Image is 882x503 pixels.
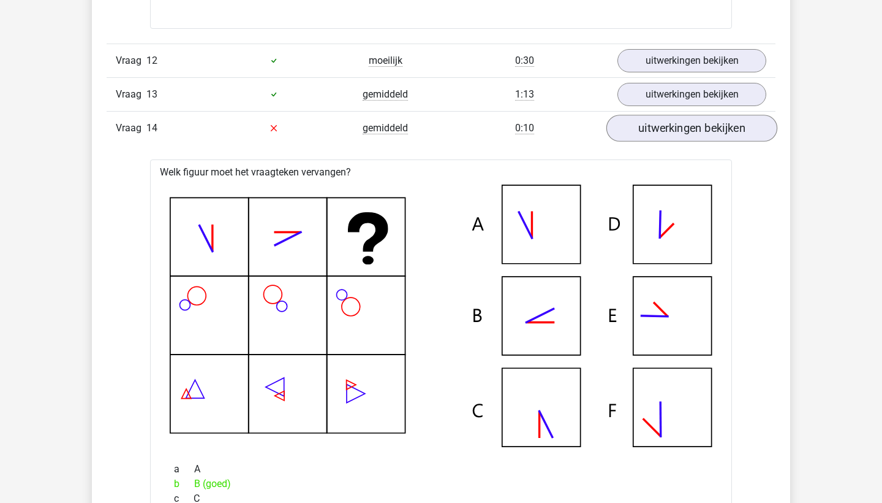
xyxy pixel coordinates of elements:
[174,462,194,477] span: a
[146,122,157,134] span: 14
[174,477,194,491] span: b
[116,87,146,102] span: Vraag
[515,88,534,101] span: 1:13
[606,115,777,142] a: uitwerkingen bekijken
[515,55,534,67] span: 0:30
[363,88,408,101] span: gemiddeld
[165,477,717,491] div: B (goed)
[515,122,534,134] span: 0:10
[363,122,408,134] span: gemiddeld
[146,55,157,66] span: 12
[165,462,717,477] div: A
[146,88,157,100] span: 13
[116,121,146,136] span: Vraag
[369,55,402,67] span: moeilijk
[617,49,766,72] a: uitwerkingen bekijken
[116,53,146,68] span: Vraag
[617,83,766,106] a: uitwerkingen bekijken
